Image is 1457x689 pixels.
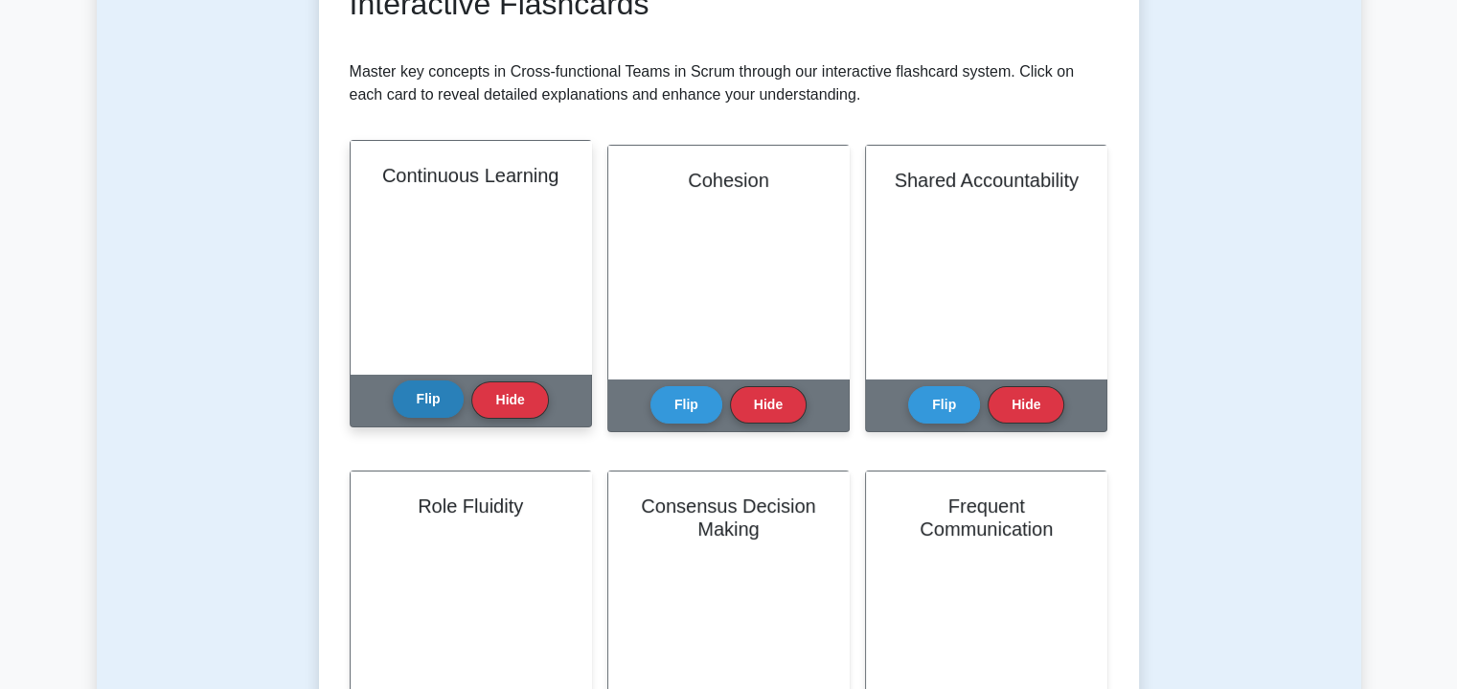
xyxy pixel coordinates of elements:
h2: Continuous Learning [374,164,568,187]
button: Hide [730,386,807,424]
h2: Shared Accountability [889,169,1083,192]
h2: Role Fluidity [374,494,568,517]
h2: Frequent Communication [889,494,1083,540]
h2: Consensus Decision Making [631,494,826,540]
h2: Cohesion [631,169,826,192]
button: Flip [650,386,722,424]
button: Hide [471,381,548,419]
button: Flip [908,386,980,424]
button: Flip [393,380,465,418]
button: Hide [988,386,1064,424]
p: Master key concepts in Cross-functional Teams in Scrum through our interactive flashcard system. ... [350,60,1108,106]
